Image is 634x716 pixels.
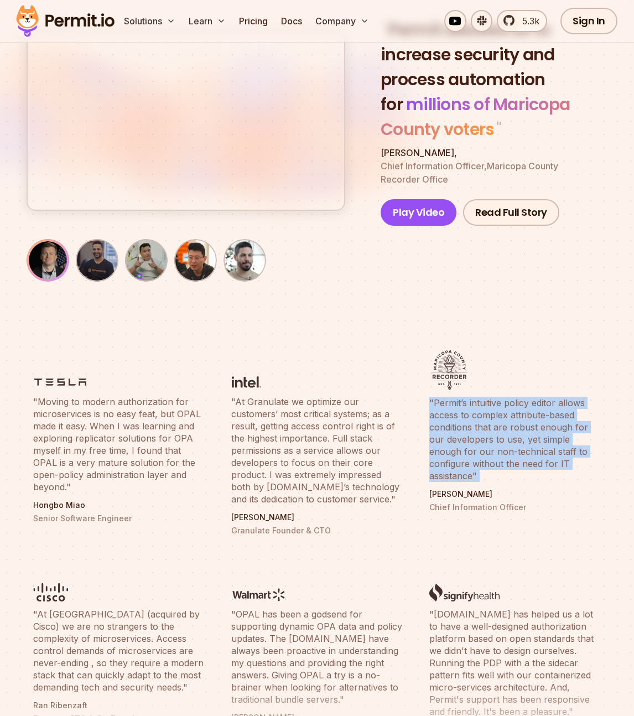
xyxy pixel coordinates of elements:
[33,375,87,389] img: logo
[231,608,403,705] blockquote: "OPAL has been a godsend for supporting dynamic OPA data and policy updates. The [DOMAIN_NAME] ha...
[231,375,261,389] img: logo
[560,8,617,34] a: Sign In
[381,18,554,116] span: Permit allowed us to increase security and process automation for
[226,241,264,279] img: Yakir Levi
[176,241,215,279] img: James Wu
[429,397,601,482] blockquote: "Permit’s intuitive policy editor allows access to complex attribute-based conditions that are ro...
[184,10,230,32] button: Learn
[33,500,205,511] p: Hongbo Miao
[494,117,501,141] span: "
[78,241,116,279] img: Dor Tabakuli
[11,2,119,40] img: Permit logo
[231,525,403,536] p: Granulate Founder & CTO
[277,10,306,32] a: Docs
[127,241,165,279] img: Benny Bloch
[381,147,457,158] span: [PERSON_NAME] ,
[33,396,205,493] blockquote: "Moving to modern authorization for microservices is no easy feat, but OPAL made it easy. When I ...
[429,350,470,390] img: logo
[311,10,373,32] button: Company
[381,199,456,226] button: Play Video
[119,10,180,32] button: Solutions
[231,512,403,523] p: [PERSON_NAME]
[516,14,539,28] span: 5.3k
[33,513,205,524] p: Senior Software Engineer
[33,608,205,693] blockquote: "At [GEOGRAPHIC_DATA] (acquired by Cisco) we are no strangers to the complexity of microservices....
[429,502,601,513] p: Chief Information Officer
[231,396,403,505] blockquote: "At Granulate we optimize our customers’ most critical systems; as a result, getting access contr...
[429,489,601,500] p: [PERSON_NAME]
[381,160,558,185] span: Chief Information Officer , Maricopa County Recorder Office
[497,10,547,32] a: 5.3k
[463,199,559,226] a: Read Full Story
[381,92,570,141] span: millions of Maricopa County voters
[429,583,500,601] img: logo
[33,583,68,601] img: logo
[29,241,67,279] img: Nate Young
[231,588,287,601] img: logo
[235,10,272,32] a: Pricing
